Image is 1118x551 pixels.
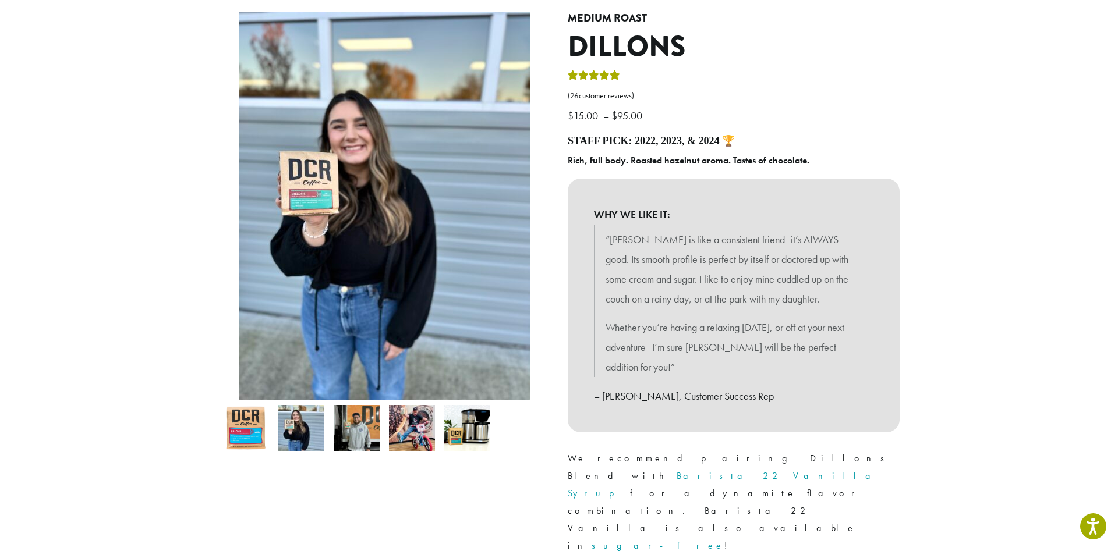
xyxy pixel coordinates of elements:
[568,109,574,122] span: $
[606,230,862,308] p: “[PERSON_NAME] is like a consistent friend- it’s ALWAYS good. Its smooth profile is perfect by it...
[239,12,530,400] img: Dillons - Image 2
[570,91,579,101] span: 26
[568,12,900,25] h4: Medium Roast
[223,405,269,451] img: Dillons
[568,69,620,86] div: Rated 5.00 out of 5
[389,405,435,451] img: David Morris picks Dillons for 2021
[594,205,873,225] b: WHY WE LIKE IT:
[568,30,900,64] h1: Dillons
[603,109,609,122] span: –
[611,109,645,122] bdi: 95.00
[594,386,873,406] p: – [PERSON_NAME], Customer Success Rep
[611,109,617,122] span: $
[568,135,900,148] h4: Staff Pick: 2022, 2023, & 2024 🏆
[334,405,380,451] img: Dillons - Image 3
[568,470,880,499] a: Barista 22 Vanilla Syrup
[444,405,490,451] img: Dillons - Image 5
[568,109,601,122] bdi: 15.00
[568,90,900,102] a: (26customer reviews)
[278,405,324,451] img: Dillons - Image 2
[568,154,809,166] b: Rich, full body. Roasted hazelnut aroma. Tastes of chocolate.
[606,318,862,376] p: Whether you’re having a relaxing [DATE], or off at your next adventure- I’m sure [PERSON_NAME] wi...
